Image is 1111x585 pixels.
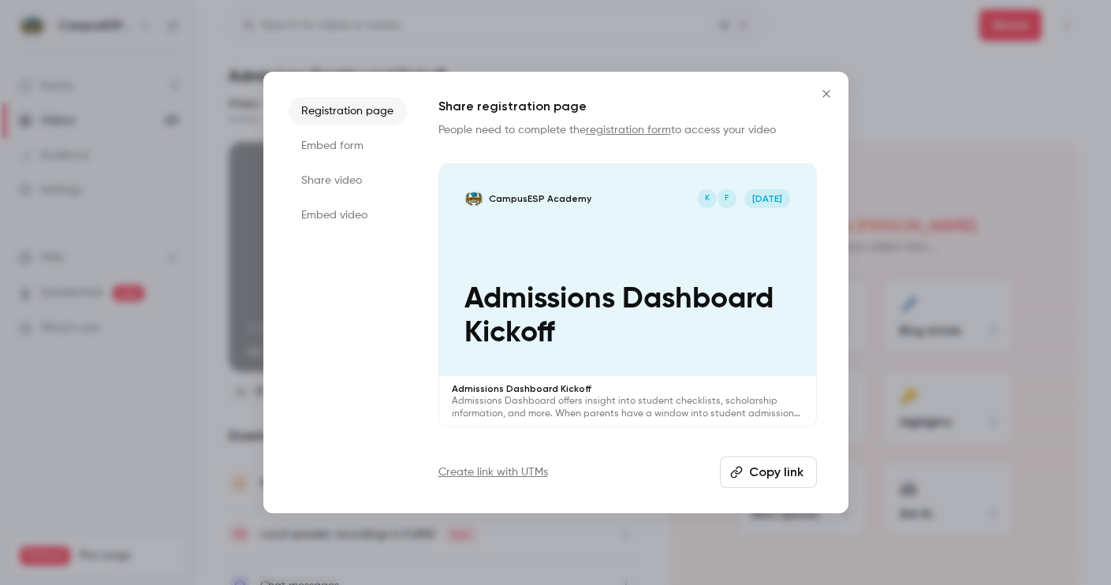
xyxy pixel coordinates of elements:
[489,192,591,205] p: CampusESP Academy
[289,132,407,160] li: Embed form
[289,97,407,125] li: Registration page
[452,395,803,420] p: Admissions Dashboard offers insight into student checklists, scholarship information, and more. W...
[438,464,548,480] a: Create link with UTMs
[716,188,738,210] div: F
[586,125,671,136] a: registration form
[744,189,791,208] span: [DATE]
[289,166,407,195] li: Share video
[464,282,791,351] p: Admissions Dashboard Kickoff
[464,189,483,208] img: Admissions Dashboard Kickoff
[452,382,803,395] p: Admissions Dashboard Kickoff
[438,163,817,427] a: Admissions Dashboard KickoffCampusESP AcademyFK[DATE]Admissions Dashboard KickoffAdmissions Dashb...
[438,122,817,138] p: People need to complete the to access your video
[696,188,718,210] div: K
[438,97,817,116] h1: Share registration page
[811,78,842,110] button: Close
[720,456,817,488] button: Copy link
[289,201,407,229] li: Embed video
